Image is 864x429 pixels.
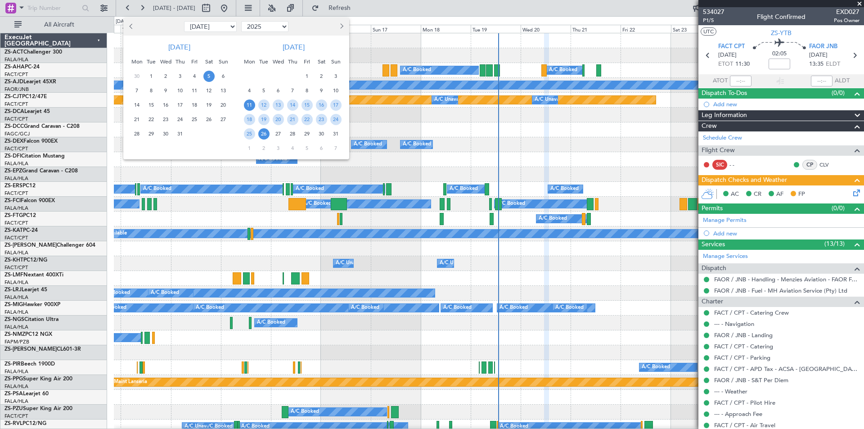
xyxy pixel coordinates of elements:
[218,99,229,111] span: 20
[175,99,186,111] span: 17
[314,69,328,83] div: 2-8-2025
[287,143,298,154] span: 4
[285,126,300,141] div: 28-8-2025
[187,54,202,69] div: Fri
[301,143,313,154] span: 5
[131,71,143,82] span: 30
[300,112,314,126] div: 22-8-2025
[175,114,186,125] span: 24
[285,98,300,112] div: 14-8-2025
[300,69,314,83] div: 1-8-2025
[316,99,327,111] span: 16
[258,143,270,154] span: 2
[287,128,298,140] span: 28
[187,98,202,112] div: 18-7-2025
[314,83,328,98] div: 9-8-2025
[160,128,171,140] span: 30
[146,114,157,125] span: 22
[146,85,157,96] span: 8
[241,21,288,32] select: Select year
[216,69,230,83] div: 6-7-2025
[158,83,173,98] div: 9-7-2025
[130,98,144,112] div: 14-7-2025
[173,69,187,83] div: 3-7-2025
[131,128,143,140] span: 28
[144,126,158,141] div: 29-7-2025
[285,112,300,126] div: 21-8-2025
[216,83,230,98] div: 13-7-2025
[184,21,237,32] select: Select month
[256,98,271,112] div: 12-8-2025
[173,112,187,126] div: 24-7-2025
[216,112,230,126] div: 27-7-2025
[189,99,200,111] span: 18
[146,99,157,111] span: 15
[146,128,157,140] span: 29
[187,112,202,126] div: 25-7-2025
[316,143,327,154] span: 6
[328,141,343,155] div: 7-9-2025
[316,128,327,140] span: 30
[146,71,157,82] span: 1
[189,71,200,82] span: 4
[175,85,186,96] span: 10
[203,71,215,82] span: 5
[271,141,285,155] div: 3-9-2025
[244,85,255,96] span: 4
[242,141,256,155] div: 1-9-2025
[218,114,229,125] span: 27
[273,85,284,96] span: 6
[301,99,313,111] span: 15
[271,112,285,126] div: 20-8-2025
[301,128,313,140] span: 29
[256,141,271,155] div: 2-9-2025
[130,83,144,98] div: 7-7-2025
[130,112,144,126] div: 21-7-2025
[273,128,284,140] span: 27
[328,83,343,98] div: 10-8-2025
[160,85,171,96] span: 9
[189,85,200,96] span: 11
[314,98,328,112] div: 16-8-2025
[285,54,300,69] div: Thu
[127,19,137,34] button: Previous month
[328,126,343,141] div: 31-8-2025
[158,112,173,126] div: 23-7-2025
[203,99,215,111] span: 19
[328,112,343,126] div: 24-8-2025
[258,114,270,125] span: 19
[316,114,327,125] span: 23
[242,98,256,112] div: 11-8-2025
[158,54,173,69] div: Wed
[242,112,256,126] div: 18-8-2025
[202,69,216,83] div: 5-7-2025
[202,54,216,69] div: Sat
[175,71,186,82] span: 3
[314,126,328,141] div: 30-8-2025
[189,114,200,125] span: 25
[244,128,255,140] span: 25
[160,99,171,111] span: 16
[301,71,313,82] span: 1
[144,54,158,69] div: Tue
[131,99,143,111] span: 14
[330,114,342,125] span: 24
[300,83,314,98] div: 8-8-2025
[131,85,143,96] span: 7
[202,98,216,112] div: 19-7-2025
[273,143,284,154] span: 3
[218,85,229,96] span: 13
[300,126,314,141] div: 29-8-2025
[144,98,158,112] div: 15-7-2025
[314,54,328,69] div: Sat
[287,114,298,125] span: 21
[330,143,342,154] span: 7
[300,54,314,69] div: Fri
[330,128,342,140] span: 31
[130,54,144,69] div: Mon
[314,141,328,155] div: 6-9-2025
[130,69,144,83] div: 30-6-2025
[258,99,270,111] span: 12
[144,83,158,98] div: 8-7-2025
[271,98,285,112] div: 13-8-2025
